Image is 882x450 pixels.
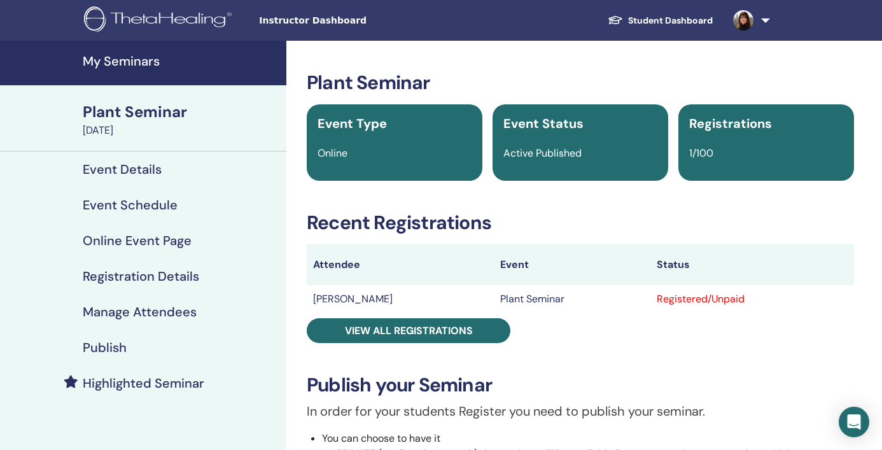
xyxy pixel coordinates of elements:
[689,146,713,160] span: 1/100
[83,376,204,391] h4: Highlighted Seminar
[307,374,854,397] h3: Publish your Seminar
[83,123,279,138] div: [DATE]
[608,15,623,25] img: graduation-cap-white.svg
[83,197,178,213] h4: Event Schedule
[84,6,236,35] img: logo.png
[307,71,854,94] h3: Plant Seminar
[503,146,582,160] span: Active Published
[598,9,723,32] a: Student Dashboard
[657,292,848,307] div: Registered/Unpaid
[503,115,584,132] span: Event Status
[307,211,854,234] h3: Recent Registrations
[75,101,286,138] a: Plant Seminar[DATE]
[83,304,197,320] h4: Manage Attendees
[83,53,279,69] h4: My Seminars
[83,340,127,355] h4: Publish
[83,162,162,177] h4: Event Details
[650,244,854,285] th: Status
[307,285,494,313] td: [PERSON_NAME]
[345,324,473,337] span: View all registrations
[839,407,869,437] div: Open Intercom Messenger
[689,115,772,132] span: Registrations
[259,14,450,27] span: Instructor Dashboard
[733,10,753,31] img: default.jpg
[83,101,279,123] div: Plant Seminar
[83,269,199,284] h4: Registration Details
[307,244,494,285] th: Attendee
[494,285,650,313] td: Plant Seminar
[307,402,854,421] p: In order for your students Register you need to publish your seminar.
[318,146,347,160] span: Online
[318,115,387,132] span: Event Type
[494,244,650,285] th: Event
[307,318,510,343] a: View all registrations
[83,233,192,248] h4: Online Event Page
